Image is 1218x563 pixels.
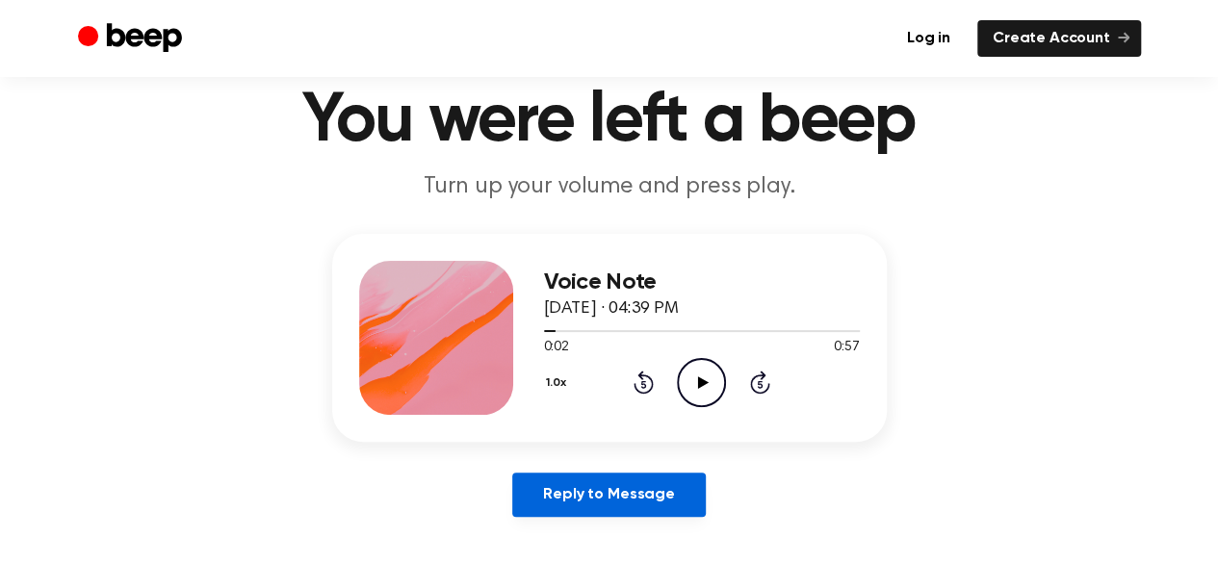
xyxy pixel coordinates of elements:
[240,171,979,203] p: Turn up your volume and press play.
[544,338,569,358] span: 0:02
[544,300,679,318] span: [DATE] · 04:39 PM
[117,87,1102,156] h1: You were left a beep
[512,473,705,517] a: Reply to Message
[892,20,966,57] a: Log in
[834,338,859,358] span: 0:57
[78,20,187,58] a: Beep
[977,20,1141,57] a: Create Account
[544,367,574,399] button: 1.0x
[544,269,860,295] h3: Voice Note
